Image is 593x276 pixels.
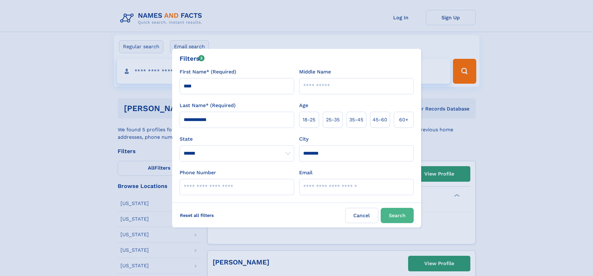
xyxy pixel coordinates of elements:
[180,169,216,176] label: Phone Number
[299,169,313,176] label: Email
[299,135,308,143] label: City
[176,208,218,223] label: Reset all filters
[373,116,387,124] span: 45‑60
[180,68,236,76] label: First Name* (Required)
[299,102,308,109] label: Age
[303,116,315,124] span: 18‑25
[299,68,331,76] label: Middle Name
[349,116,363,124] span: 35‑45
[180,135,294,143] label: State
[381,208,414,223] button: Search
[180,102,236,109] label: Last Name* (Required)
[345,208,378,223] label: Cancel
[326,116,340,124] span: 25‑35
[180,54,205,63] div: Filters
[399,116,408,124] span: 60+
